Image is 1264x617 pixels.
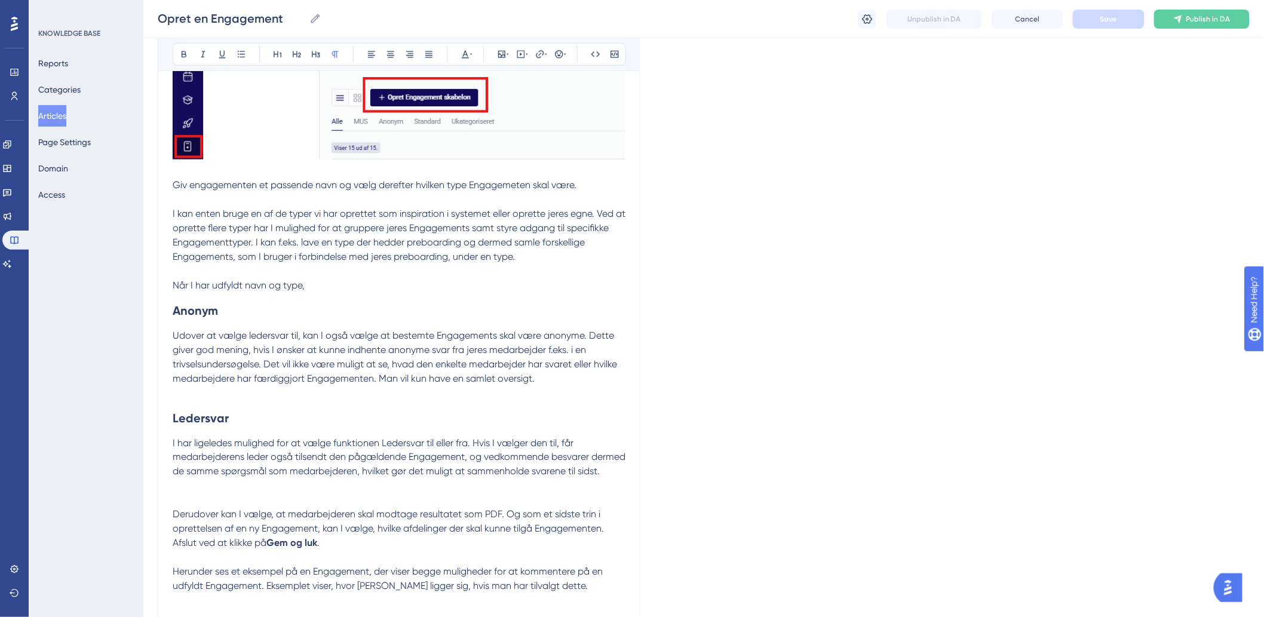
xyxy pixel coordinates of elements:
button: Unpublish in DA [886,10,982,29]
button: Save [1073,10,1145,29]
iframe: UserGuiding AI Assistant Launcher [1214,570,1250,606]
strong: Anonym [173,303,218,318]
button: Publish in DA [1154,10,1250,29]
span: Når I har udfyldt navn og type, [173,280,305,291]
button: Cancel [992,10,1063,29]
span: Herunder ses et eksempel på en Engagement, der viser begge muligheder for at kommentere på en udf... [173,566,605,592]
span: Unpublish in DA [907,14,961,24]
button: Reports [38,53,68,74]
button: Access [38,184,65,205]
span: Save [1100,14,1117,24]
span: Udover at vælge ledersvar til, kan I også vælge at bestemte Engagements skal være anonyme. Dette ... [173,330,619,384]
div: KNOWLEDGE BASE [38,29,100,38]
button: Categories [38,79,81,100]
span: . [317,538,320,549]
strong: Gem og luk [266,538,317,549]
input: Article Name [158,10,305,27]
span: Cancel [1016,14,1040,24]
span: Publish in DA [1186,14,1231,24]
span: Derudover kan I vælge, at medarbejderen skal modtage resultatet som PDF. Og som et sidste trin i ... [173,509,606,549]
span: I kan enten bruge en af de typer vi har oprettet som inspiration i systemet eller oprette jeres e... [173,208,628,262]
span: Need Help? [28,3,75,17]
button: Articles [38,105,66,127]
button: Domain [38,158,68,179]
span: Giv engagementen et passende navn og vælg derefter hvilken type Engagemeten skal være. [173,179,576,191]
strong: Ledersvar [173,411,229,425]
span: I har ligeledes mulighed for at vælge funktionen Ledersvar til eller fra. Hvis I vælger den til, ... [173,437,628,477]
button: Page Settings [38,131,91,153]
